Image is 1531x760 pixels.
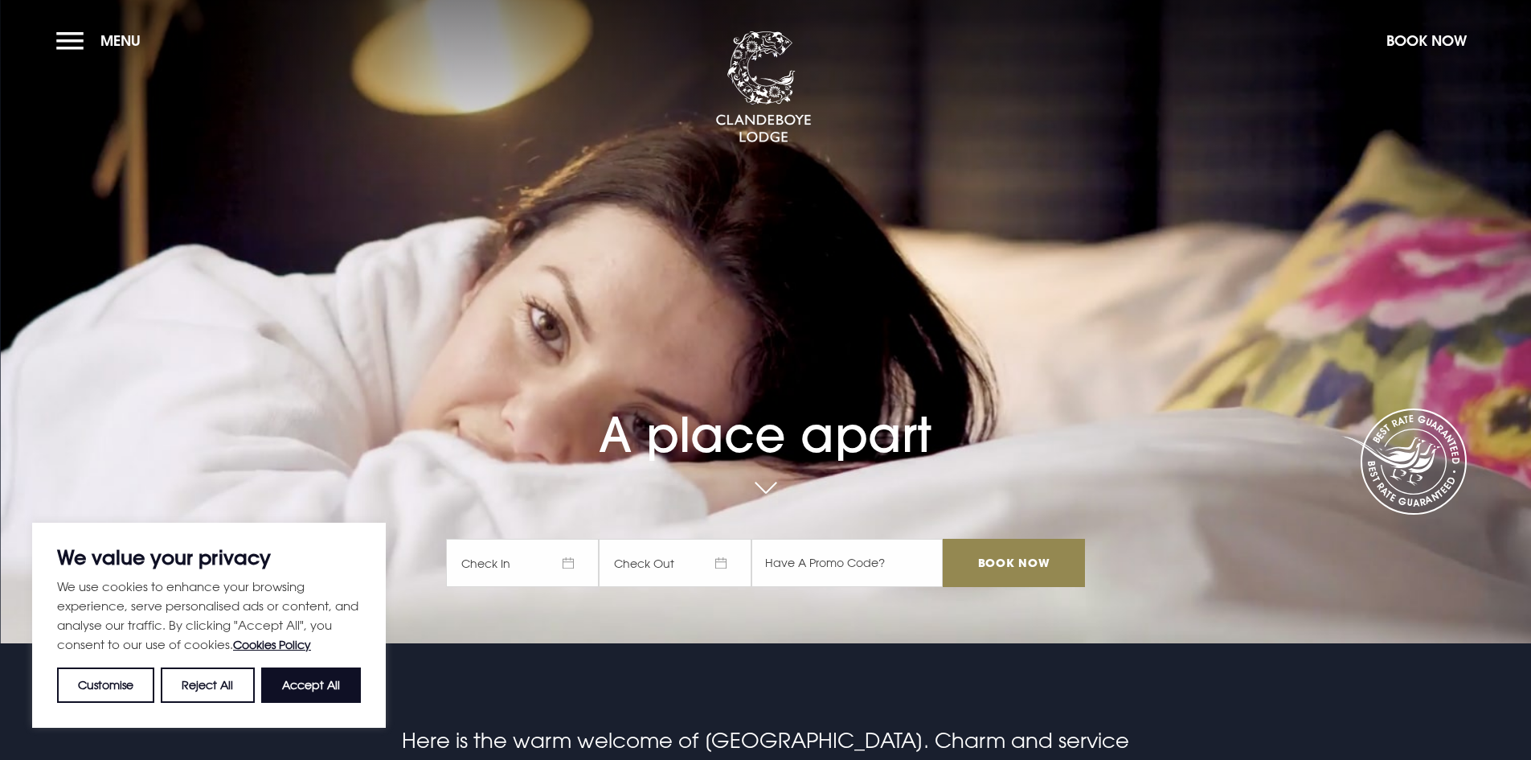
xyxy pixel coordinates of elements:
[1378,23,1475,58] button: Book Now
[446,359,1084,463] h1: A place apart
[751,539,943,587] input: Have A Promo Code?
[56,23,149,58] button: Menu
[943,539,1084,587] input: Book Now
[233,638,311,651] a: Cookies Policy
[715,31,812,144] img: Clandeboye Lodge
[446,539,599,587] span: Check In
[57,577,361,655] p: We use cookies to enhance your browsing experience, serve personalised ads or content, and analys...
[261,668,361,703] button: Accept All
[57,548,361,567] p: We value your privacy
[100,31,141,50] span: Menu
[599,539,751,587] span: Check Out
[161,668,254,703] button: Reject All
[32,523,386,728] div: We value your privacy
[57,668,154,703] button: Customise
